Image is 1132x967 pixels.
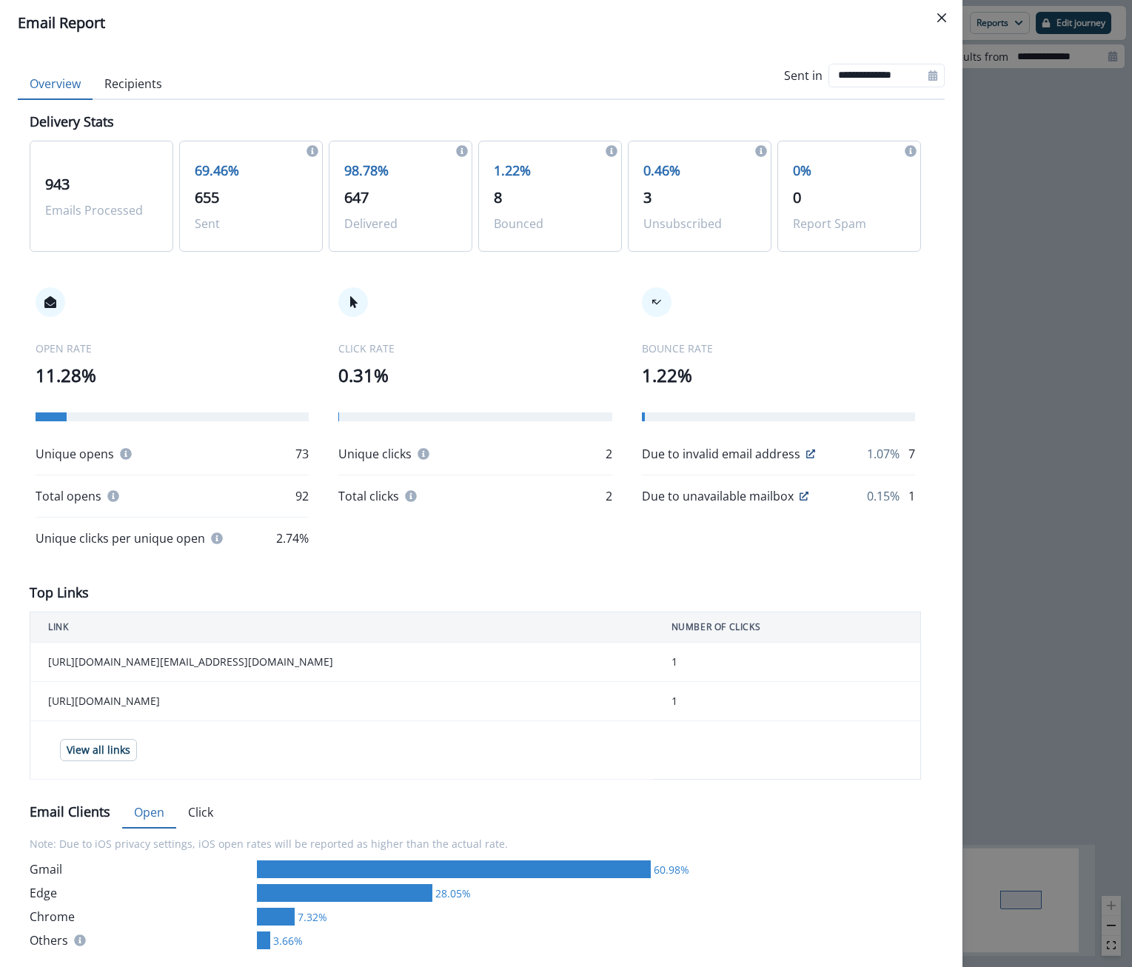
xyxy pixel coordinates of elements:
span: 943 [45,174,70,194]
p: Emails Processed [45,201,158,219]
p: Unique opens [36,445,114,463]
span: 655 [195,187,219,207]
p: 98.78% [344,161,457,181]
p: 7 [908,445,915,463]
p: 1.22% [642,362,915,389]
p: 2 [606,487,612,505]
p: CLICK RATE [338,341,612,356]
p: 0.15% [867,487,900,505]
p: 73 [295,445,309,463]
span: 3 [643,187,652,207]
button: View all links [60,739,137,761]
p: Note: Due to iOS privacy settings, iOS open rates will be reported as higher than the actual rate. [30,827,921,860]
th: LINK [30,612,654,643]
td: [URL][DOMAIN_NAME] [30,682,654,721]
p: 1.07% [867,445,900,463]
button: Close [930,6,954,30]
td: [URL][DOMAIN_NAME][EMAIL_ADDRESS][DOMAIN_NAME] [30,643,654,682]
p: Sent [195,215,307,232]
p: Delivery Stats [30,112,114,132]
p: 0.46% [643,161,756,181]
span: 647 [344,187,369,207]
p: Delivered [344,215,457,232]
p: 2.74% [276,529,309,547]
span: 8 [494,187,502,207]
span: 0 [793,187,801,207]
button: Recipients [93,69,174,100]
p: Unique clicks [338,445,412,463]
p: Due to invalid email address [642,445,800,463]
div: 7.32% [295,909,327,925]
p: 1.22% [494,161,606,181]
p: OPEN RATE [36,341,309,356]
p: Unique clicks per unique open [36,529,205,547]
div: Others [30,931,251,949]
div: Gmail [30,860,251,878]
p: 11.28% [36,362,309,389]
p: Sent in [784,67,823,84]
td: 1 [654,643,921,682]
p: Due to unavailable mailbox [642,487,794,505]
p: 69.46% [195,161,307,181]
p: 2 [606,445,612,463]
p: Total opens [36,487,101,505]
div: Chrome [30,908,251,926]
div: 60.98% [651,862,689,877]
p: View all links [67,744,130,757]
p: Top Links [30,583,89,603]
p: Total clicks [338,487,399,505]
p: 92 [295,487,309,505]
p: Bounced [494,215,606,232]
p: BOUNCE RATE [642,341,915,356]
p: 0.31% [338,362,612,389]
p: 1 [908,487,915,505]
p: 0% [793,161,905,181]
button: Open [122,797,176,829]
p: Unsubscribed [643,215,756,232]
td: 1 [654,682,921,721]
div: Email Report [18,12,945,34]
button: Click [176,797,225,829]
th: NUMBER OF CLICKS [654,612,921,643]
p: Report Spam [793,215,905,232]
div: 3.66% [270,933,303,948]
div: 28.05% [432,886,471,901]
button: Overview [18,69,93,100]
div: Edge [30,884,251,902]
p: Email Clients [30,802,110,822]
